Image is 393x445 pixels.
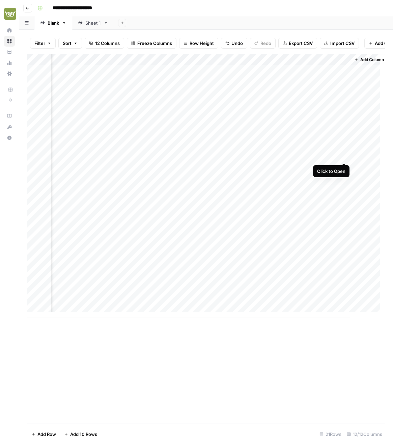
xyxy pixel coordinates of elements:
[4,132,15,143] button: Help + Support
[344,429,385,440] div: 12/12 Columns
[360,57,384,63] span: Add Column
[179,38,218,49] button: Row Height
[4,47,15,57] a: Your Data
[221,38,247,49] button: Undo
[278,38,317,49] button: Export CSV
[85,38,124,49] button: 12 Columns
[250,38,276,49] button: Redo
[60,429,101,440] button: Add 10 Rows
[72,16,114,30] a: Sheet 1
[330,40,355,47] span: Import CSV
[4,25,15,36] a: Home
[58,38,82,49] button: Sort
[352,55,387,64] button: Add Column
[320,38,359,49] button: Import CSV
[137,40,172,47] span: Freeze Columns
[34,16,72,30] a: Blank
[70,431,97,438] span: Add 10 Rows
[4,122,15,132] button: What's new?
[30,38,56,49] button: Filter
[85,20,101,26] div: Sheet 1
[260,40,271,47] span: Redo
[34,40,45,47] span: Filter
[63,40,72,47] span: Sort
[127,38,176,49] button: Freeze Columns
[317,168,345,175] div: Click to Open
[4,8,16,20] img: Evergreen Media Logo
[190,40,214,47] span: Row Height
[48,20,59,26] div: Blank
[4,111,15,122] a: AirOps Academy
[231,40,243,47] span: Undo
[4,68,15,79] a: Settings
[27,429,60,440] button: Add Row
[95,40,120,47] span: 12 Columns
[4,36,15,47] a: Browse
[317,429,344,440] div: 21 Rows
[37,431,56,438] span: Add Row
[289,40,313,47] span: Export CSV
[4,5,15,22] button: Workspace: Evergreen Media
[4,57,15,68] a: Usage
